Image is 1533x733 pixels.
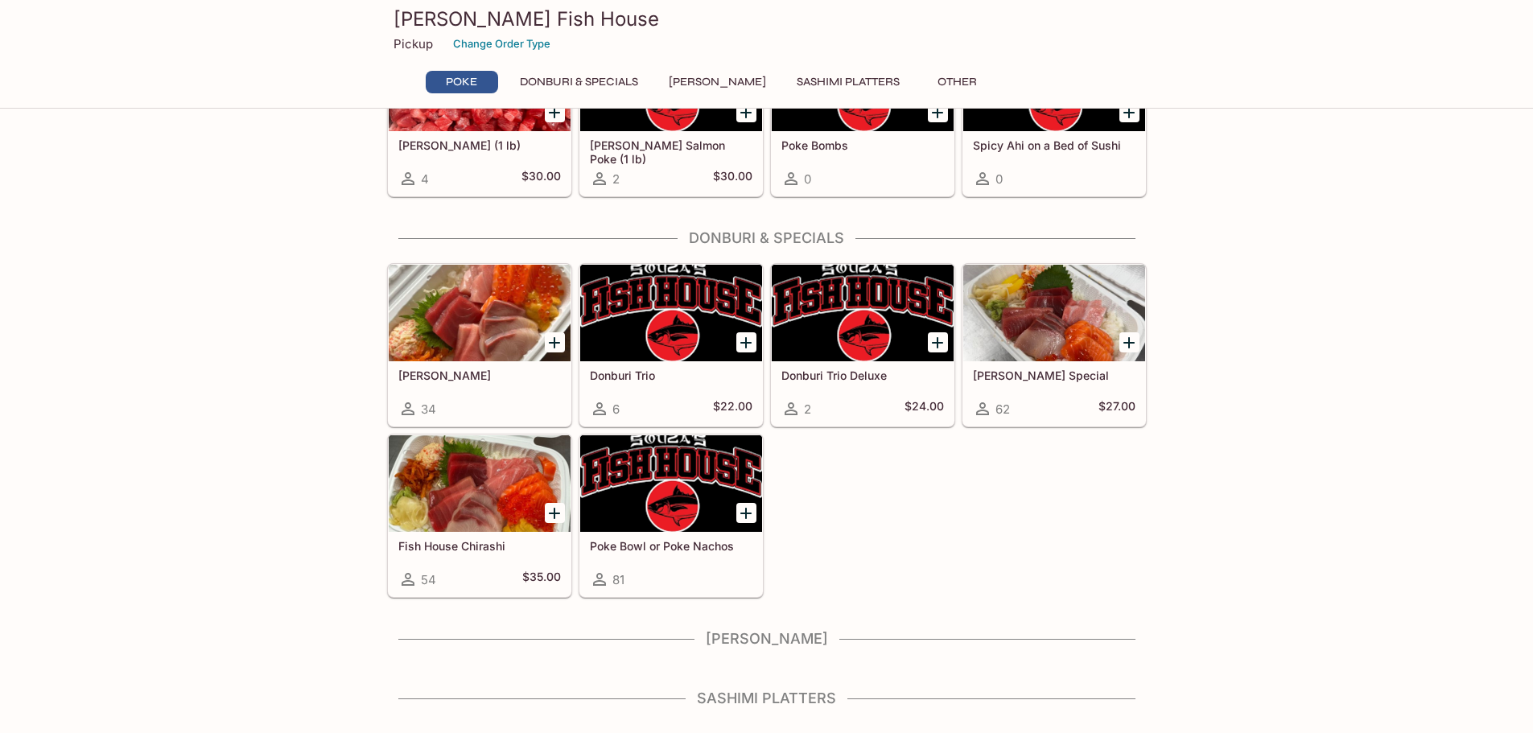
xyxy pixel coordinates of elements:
div: Ahi Poke (1 lb) [389,35,571,131]
h5: [PERSON_NAME] (1 lb) [398,138,561,152]
h5: Spicy Ahi on a Bed of Sushi [973,138,1135,152]
h5: Poke Bombs [781,138,944,152]
span: 54 [421,572,436,587]
span: 6 [612,402,620,417]
h5: Donburi Trio Deluxe [781,369,944,382]
span: 81 [612,572,624,587]
span: 34 [421,402,436,417]
button: Donburi & Specials [511,71,647,93]
a: Poke Bombs0 [771,34,954,196]
h4: [PERSON_NAME] [387,630,1147,648]
button: Change Order Type [446,31,558,56]
a: Fish House Chirashi54$35.00 [388,434,571,597]
div: Fish House Chirashi [389,435,571,532]
button: Add Fish House Chirashi [545,503,565,523]
button: Poke [426,71,498,93]
h5: [PERSON_NAME] Salmon Poke (1 lb) [590,138,752,165]
button: Add Ora King Salmon Poke (1 lb) [736,102,756,122]
span: 2 [612,171,620,187]
h5: $22.00 [713,399,752,418]
a: Donburi Trio Deluxe2$24.00 [771,264,954,426]
h4: Donburi & Specials [387,229,1147,247]
a: [PERSON_NAME] Salmon Poke (1 lb)2$30.00 [579,34,763,196]
h5: $35.00 [522,570,561,589]
button: Add Souza Special [1119,332,1139,352]
a: [PERSON_NAME] Special62$27.00 [962,264,1146,426]
button: Add Poke Bowl or Poke Nachos [736,503,756,523]
button: Sashimi Platters [788,71,909,93]
span: 0 [804,171,811,187]
div: Souza Special [963,265,1145,361]
h5: [PERSON_NAME] [398,369,561,382]
div: Sashimi Donburis [389,265,571,361]
a: [PERSON_NAME]34 [388,264,571,426]
div: Donburi Trio Deluxe [772,265,954,361]
h5: Poke Bowl or Poke Nachos [590,539,752,553]
h5: Fish House Chirashi [398,539,561,553]
div: Poke Bombs [772,35,954,131]
a: Poke Bowl or Poke Nachos81 [579,434,763,597]
span: 2 [804,402,811,417]
button: Add Donburi Trio [736,332,756,352]
h5: $30.00 [713,169,752,188]
span: 62 [995,402,1010,417]
h5: $24.00 [905,399,944,418]
a: Donburi Trio6$22.00 [579,264,763,426]
a: Spicy Ahi on a Bed of Sushi0 [962,34,1146,196]
span: 0 [995,171,1003,187]
div: Spicy Ahi on a Bed of Sushi [963,35,1145,131]
h4: Sashimi Platters [387,690,1147,707]
button: [PERSON_NAME] [660,71,775,93]
a: [PERSON_NAME] (1 lb)4$30.00 [388,34,571,196]
button: Add Ahi Poke (1 lb) [545,102,565,122]
h5: $27.00 [1098,399,1135,418]
h5: Donburi Trio [590,369,752,382]
button: Other [921,71,994,93]
h5: [PERSON_NAME] Special [973,369,1135,382]
div: Poke Bowl or Poke Nachos [580,435,762,532]
button: Add Poke Bombs [928,102,948,122]
span: 4 [421,171,429,187]
h3: [PERSON_NAME] Fish House [394,6,1140,31]
h5: $30.00 [521,169,561,188]
p: Pickup [394,36,433,51]
button: Add Sashimi Donburis [545,332,565,352]
div: Donburi Trio [580,265,762,361]
button: Add Donburi Trio Deluxe [928,332,948,352]
div: Ora King Salmon Poke (1 lb) [580,35,762,131]
button: Add Spicy Ahi on a Bed of Sushi [1119,102,1139,122]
